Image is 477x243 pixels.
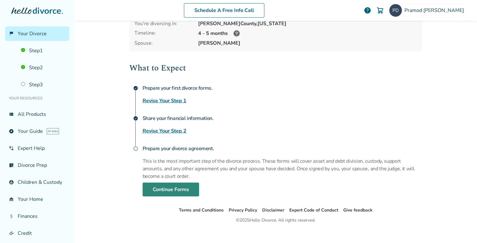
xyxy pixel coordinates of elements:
li: Give feedback [343,206,373,214]
p: This is the most important step of the divorce process. These forms will cover asset and debt div... [143,157,422,180]
a: finance_modeCredit [5,226,69,240]
a: attach_moneyFinances [5,209,69,223]
a: Terms and Conditions [179,207,224,213]
span: phone_in_talk [9,146,14,151]
a: list_alt_checkDivorce Prep [5,158,69,172]
a: Schedule A Free Info Call [184,3,264,18]
a: Step2 [17,60,69,75]
img: pramod_dimri@yahoo.com [389,4,402,17]
h4: Share your financial information. [143,112,422,125]
a: Step3 [17,77,69,92]
a: help [364,7,371,14]
span: [PERSON_NAME] [198,40,417,47]
h4: Prepare your divorce agreement. [143,142,422,155]
span: explore [9,129,14,134]
div: 4 - 5 months [198,30,417,37]
a: account_childChildren & Custody [5,175,69,189]
span: attach_money [9,214,14,219]
a: view_listAll Products [5,107,69,121]
span: flag_2 [9,31,14,36]
a: Expert Code of Conduct [289,207,338,213]
a: phone_in_talkExpert Help [5,141,69,155]
li: Your Resources [5,92,69,105]
div: © 2025 Hello Divorce. All rights reserved. [236,217,315,224]
span: radio_button_unchecked [133,146,138,151]
iframe: Chat Widget [445,213,477,243]
img: Cart [376,7,384,14]
a: Continue Forms [143,183,199,196]
span: Your Divorce [18,30,47,37]
span: garage_home [9,197,14,202]
span: view_list [9,112,14,117]
a: flag_2Your Divorce [5,26,69,41]
span: account_child [9,180,14,185]
span: Pramod [PERSON_NAME] [404,7,467,14]
span: check_circle [133,86,138,91]
span: finance_mode [9,231,14,236]
span: AI beta [47,128,59,134]
a: Revise Your Step 1 [143,97,186,105]
span: list_alt_check [9,163,14,168]
span: Spouse: [134,40,193,47]
span: check_circle [133,116,138,121]
a: garage_homeYour Home [5,192,69,206]
a: Revise Your Step 2 [143,127,186,135]
a: exploreYour GuideAI beta [5,124,69,138]
div: You're divorcing in: [134,20,193,27]
div: [PERSON_NAME] County, [US_STATE] [198,20,417,27]
a: Step1 [17,43,69,58]
h4: Prepare your first divorce forms. [143,82,422,94]
div: Timeline: [134,30,193,37]
a: Privacy Policy [229,207,257,213]
h2: What to Expect [129,62,422,74]
li: Disclaimer [262,206,284,214]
